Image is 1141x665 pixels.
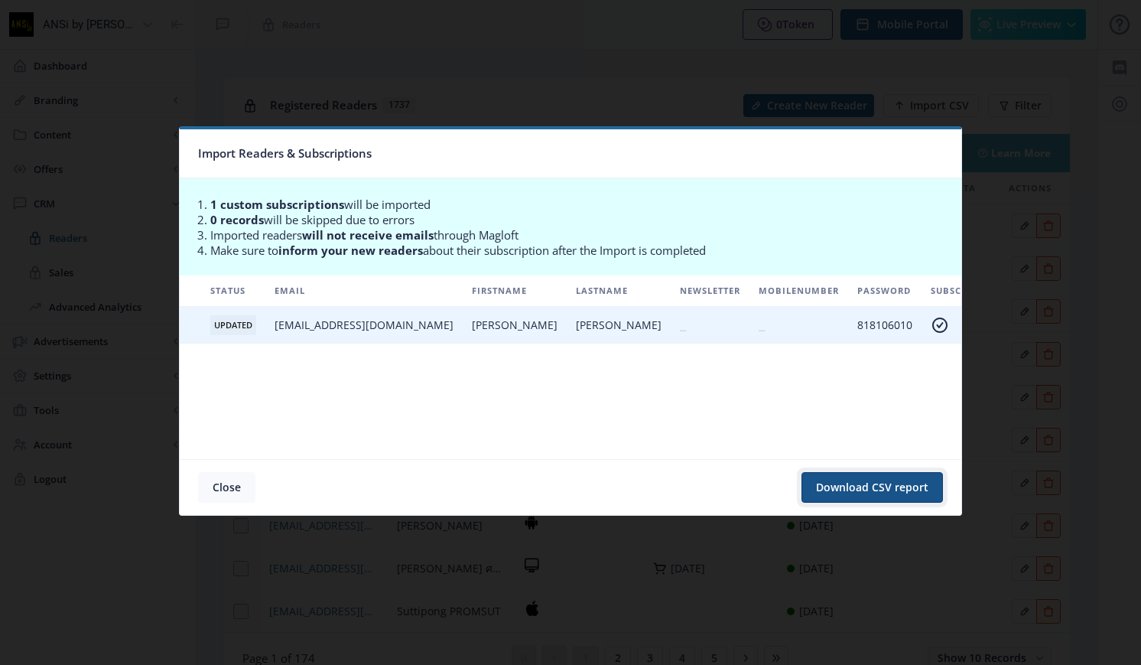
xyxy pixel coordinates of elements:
th: newsletter [671,275,749,307]
span: [EMAIL_ADDRESS][DOMAIN_NAME] [275,318,453,332]
span: 818106010 [857,318,912,332]
button: Close [198,472,255,503]
b: 1 custom subscriptions [210,197,344,212]
button: Download CSV report [801,472,943,503]
li: Imported readers through Magloft [210,227,954,243]
th: firstname [463,275,567,307]
th: Status [201,275,265,307]
span: ⎯ [680,318,686,332]
b: will not receive emails [302,227,434,243]
th: password [848,275,922,307]
li: will be skipped due to errors [210,212,954,227]
span: UPDATED [210,315,256,335]
th: mobileNumber [749,275,848,307]
th: lastname [567,275,671,307]
nb-card-header: Import Readers & Subscriptions [180,129,961,178]
li: Make sure to about their subscription after the Import is completed [210,243,954,258]
b: 0 records [210,212,264,227]
span: ⎯ [759,318,765,332]
span: [PERSON_NAME] [576,318,662,332]
span: [PERSON_NAME] [472,318,557,332]
th: email [265,275,463,307]
b: inform your new readers [278,243,423,258]
li: will be imported [210,197,954,212]
th: subscription [922,275,1011,307]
